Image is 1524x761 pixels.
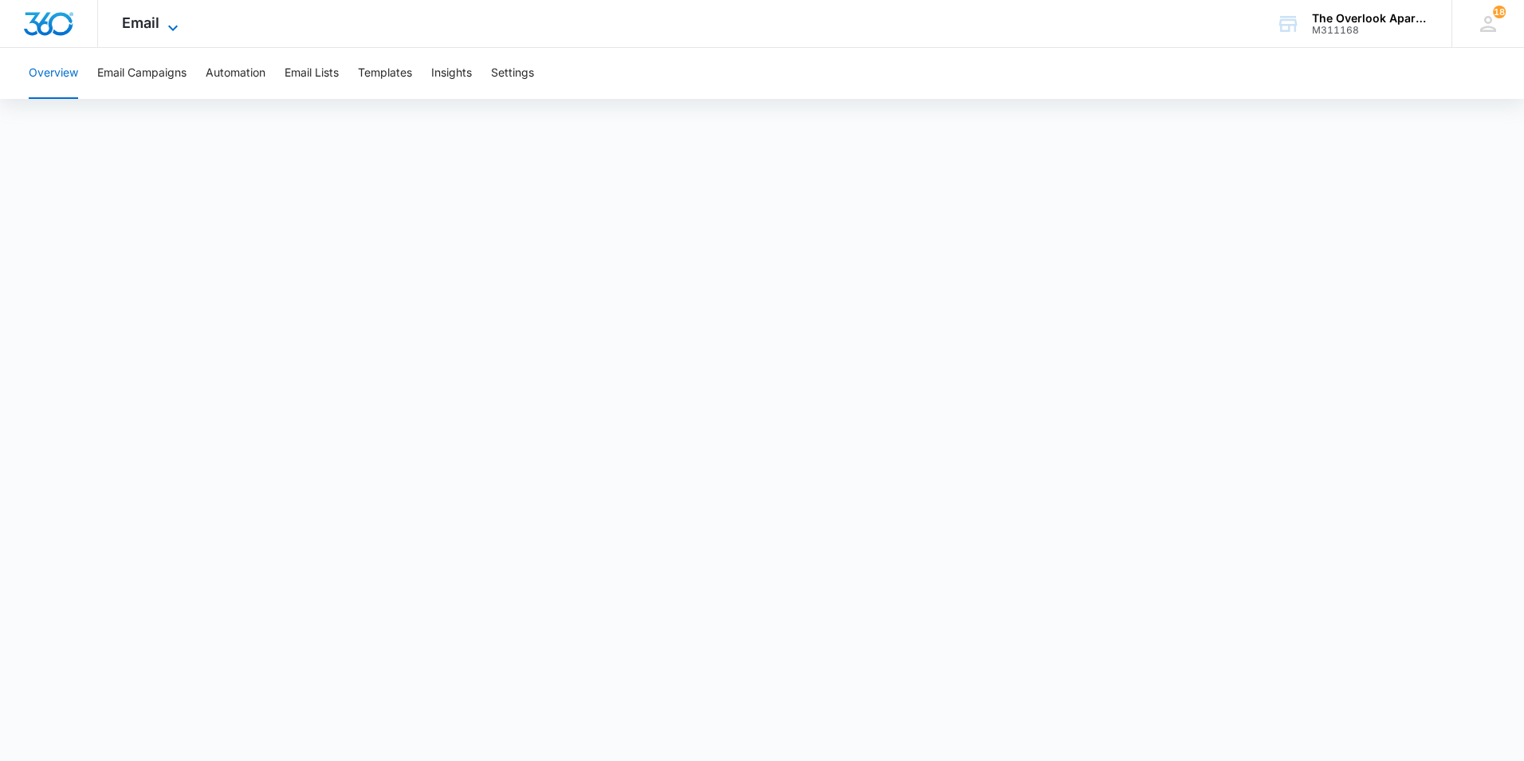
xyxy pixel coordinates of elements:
[358,48,412,99] button: Templates
[1312,12,1428,25] div: account name
[97,48,187,99] button: Email Campaigns
[1493,6,1506,18] span: 18
[122,14,159,31] span: Email
[431,48,472,99] button: Insights
[285,48,339,99] button: Email Lists
[29,48,78,99] button: Overview
[206,48,265,99] button: Automation
[1312,25,1428,36] div: account id
[491,48,534,99] button: Settings
[1493,6,1506,18] div: notifications count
